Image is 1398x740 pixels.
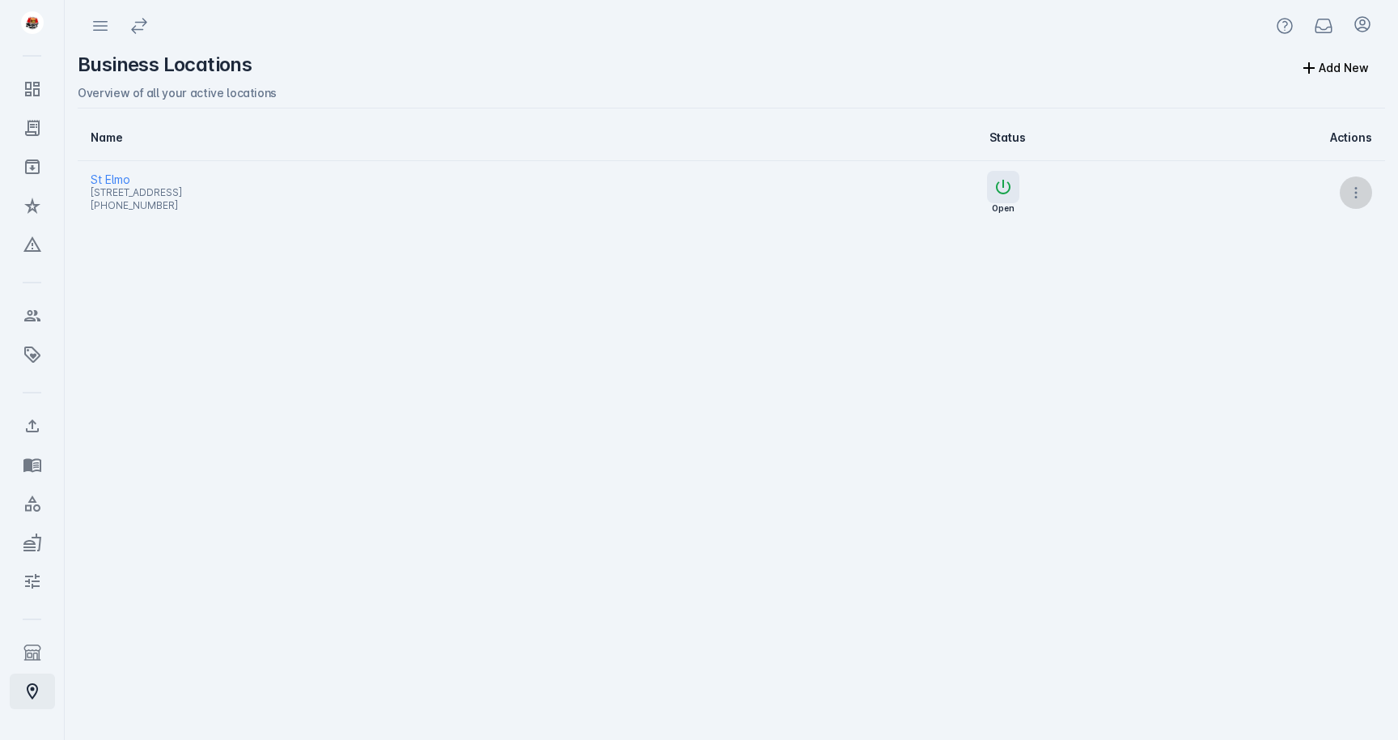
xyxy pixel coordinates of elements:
[91,170,663,189] span: St Elmo
[78,52,252,84] h2: Business Locations
[91,130,663,146] div: Name
[1039,115,1385,160] th: Actions
[992,198,1015,218] div: Open
[676,115,1039,160] th: Status
[1283,52,1385,84] button: Add New
[91,183,663,202] span: [STREET_ADDRESS]
[91,196,663,215] span: [PHONE_NUMBER]
[1319,62,1369,74] div: Add New
[78,84,1385,101] div: Overview of all your active locations
[91,130,123,146] div: Name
